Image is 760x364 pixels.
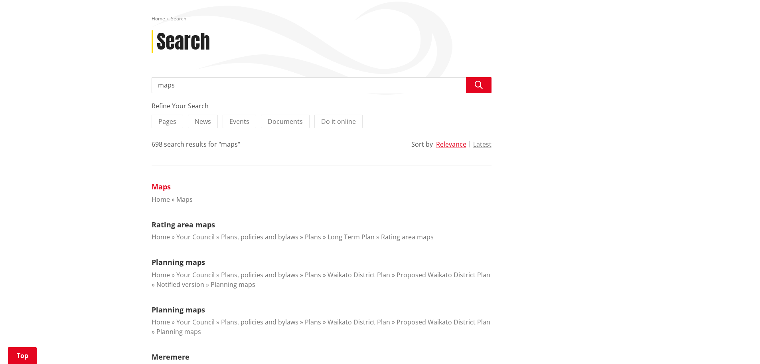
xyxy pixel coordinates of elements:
div: Refine Your Search [152,101,492,111]
a: Planning maps [211,280,255,289]
a: Plans [305,233,321,241]
a: Home [152,15,165,22]
a: Home [152,271,170,279]
a: Home [152,318,170,326]
a: Proposed Waikato District Plan [397,271,490,279]
a: Your Council [176,271,215,279]
a: Long Term Plan [328,233,375,241]
a: Home [152,195,170,204]
span: Documents [268,117,303,126]
a: Plans [305,318,321,326]
a: Maps [152,182,171,191]
a: Planning maps [152,257,205,267]
span: News [195,117,211,126]
span: Pages [158,117,176,126]
input: Search input [152,77,492,93]
a: Your Council [176,233,215,241]
button: Latest [473,141,492,148]
a: Rating area maps [152,220,215,229]
a: Home [152,233,170,241]
a: Maps [176,195,193,204]
nav: breadcrumb [152,16,609,22]
a: Plans, policies and bylaws [221,271,298,279]
a: Your Council [176,318,215,326]
a: Notified version [156,280,204,289]
a: Waikato District Plan [328,271,390,279]
span: Events [229,117,249,126]
button: Relevance [436,141,466,148]
a: Planning maps [152,305,205,314]
a: Top [8,347,37,364]
a: Rating area maps [381,233,434,241]
a: Planning maps [156,327,201,336]
a: Proposed Waikato District Plan [397,318,490,326]
div: Sort by [411,139,433,149]
a: Plans, policies and bylaws [221,233,298,241]
a: Waikato District Plan [328,318,390,326]
span: Do it online [321,117,356,126]
iframe: Messenger Launcher [723,330,752,359]
div: 698 search results for "maps" [152,139,240,149]
a: Plans, policies and bylaws [221,318,298,326]
a: Meremere [152,352,190,362]
a: Plans [305,271,321,279]
h1: Search [157,30,210,54]
span: Search [171,15,186,22]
